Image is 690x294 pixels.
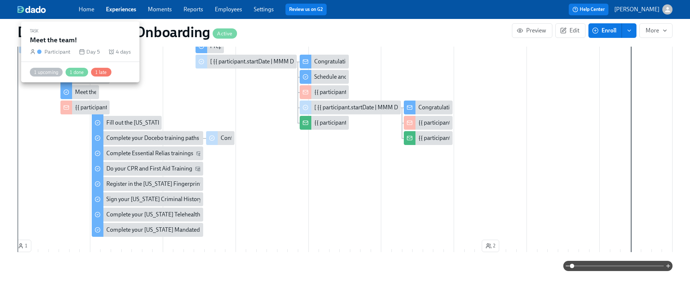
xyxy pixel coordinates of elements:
[92,177,203,191] div: Register in the [US_STATE] Fingerprint Portal
[418,134,527,142] div: {{ participant.fullName }} Check-Out update
[106,134,199,142] div: Complete your Docebo training paths
[210,58,422,66] div: [ {{ participant.startDate | MMM Do }} Cohort] Confirm Check-Out completed or failed
[486,242,495,250] span: 2
[92,208,203,222] div: Complete your [US_STATE] Telehealth Training
[418,103,528,111] div: Congratulations on passing your Check-out!
[106,119,236,127] div: Fill out the [US_STATE] Agency Affiliated registration
[300,55,349,68] div: Congratulations on passing your Check-out!
[148,6,172,13] a: Moments
[91,70,111,75] span: 1 late
[254,6,274,13] a: Settings
[75,103,197,111] div: {{ participant.fullName }} has started onboarding
[314,103,536,111] div: [ {{ participant.startDate | MMM Do }} Cohort] Confirm 2nd Check-Out completed or failed
[17,6,79,13] a: dado
[314,73,405,81] div: Schedule another Check-Out session
[512,23,552,38] button: Preview
[518,27,546,34] span: Preview
[418,119,566,127] div: {{ participant.fullName }} passed their 2nd try at Check-Out!
[646,27,666,34] span: More
[92,146,203,160] div: Complete Essential Relias trainings
[106,180,218,188] div: Register in the [US_STATE] Fingerprint Portal
[404,116,453,130] div: {{ participant.fullName }} passed their 2nd try at Check-Out!
[66,70,88,75] span: 1 done
[482,240,499,252] button: 2
[314,58,423,66] div: Congratulations on passing your Check-out!
[17,23,237,41] h1: Discharge Planner Onboarding
[79,48,100,56] div: Day 5
[639,23,673,38] button: More
[569,4,608,15] button: Help Center
[92,223,203,237] div: Complete your [US_STATE] Mandated Reporter Training
[206,131,234,145] div: Confirm Docebo Completion for {{ participant.fullName }}
[184,6,203,13] a: Reports
[106,211,222,219] div: Complete your [US_STATE] Telehealth Training
[44,48,70,56] div: Participant
[614,4,673,15] button: [PERSON_NAME]
[300,116,349,130] div: {{ participant.fullName }} Check-Out update
[213,31,237,36] span: Active
[106,195,224,203] div: Sign your [US_STATE] Criminal History Affidavit
[17,6,46,13] img: dado
[92,116,162,130] div: Fill out the [US_STATE] Agency Affiliated registration
[30,27,131,35] div: Task
[92,131,203,145] div: Complete your Docebo training paths
[594,27,616,34] span: Enroll
[289,6,323,13] a: Review us on G2
[555,23,585,38] button: Edit
[106,6,136,13] a: Experiences
[106,149,193,157] div: Complete Essential Relias trainings
[75,88,113,96] div: Meet the team!
[300,85,349,99] div: {{ participant.fullName }} passed their check-out!
[195,166,201,172] svg: Work Email
[196,150,202,156] svg: Work Email
[92,192,203,206] div: Sign your [US_STATE] Criminal History Affidavit
[106,226,245,234] div: Complete your [US_STATE] Mandated Reporter Training
[215,6,242,13] a: Employees
[404,131,453,145] div: {{ participant.fullName }} Check-Out update
[614,5,659,13] p: [PERSON_NAME]
[572,6,605,13] span: Help Center
[60,85,99,99] div: Meet the team!
[221,134,364,142] div: Confirm Docebo Completion for {{ participant.fullName }}
[116,48,131,56] span: 4 days
[561,27,579,34] span: Edit
[314,88,435,96] div: {{ participant.fullName }} passed their check-out!
[300,101,401,114] div: [ {{ participant.startDate | MMM Do }} Cohort] Confirm 2nd Check-Out completed or failed
[106,165,192,173] div: Do your CPR and First Aid Training
[30,35,131,45] h5: Meet the team!
[588,23,622,38] button: Enroll
[196,55,297,68] div: [ {{ participant.startDate | MMM Do }} Cohort] Confirm Check-Out completed or failed
[92,162,203,176] div: Do your CPR and First Aid Training
[285,4,327,15] button: Review us on G2
[79,6,94,13] a: Home
[314,119,423,127] div: {{ participant.fullName }} Check-Out update
[300,70,349,84] div: Schedule another Check-Out session
[30,70,63,75] span: 1 upcoming
[622,23,636,38] button: enroll
[404,101,453,114] div: Congratulations on passing your Check-out!
[60,101,110,114] div: {{ participant.fullName }} has started onboarding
